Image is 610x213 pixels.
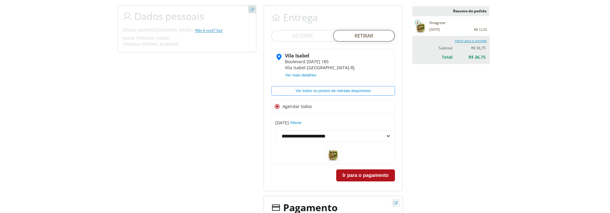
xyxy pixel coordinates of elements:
[321,59,329,64] span: 185
[454,44,487,51] td: R$ 36,75
[136,35,170,41] span: [PERSON_NAME]
[428,51,454,60] td: Total
[455,39,487,43] a: Voltar para o carrinho
[351,65,355,70] span: RJ
[290,119,302,127] button: Alterar
[272,30,333,42] button: Receber
[248,5,256,14] a: alterar
[285,71,320,79] button: Ver mais detalhes
[285,53,391,59] p: Vila Isabel
[285,65,305,70] span: Vila Isabel
[269,10,398,23] span: Entrega
[283,202,338,213] span: Pagamento
[305,65,307,70] span: -
[336,169,395,181] button: Ir para o pagamento
[122,27,193,33] span: [EMAIL_ADDRESS][DOMAIN_NAME]
[194,27,223,33] span: -
[283,104,312,109] p: Agendar todos
[333,30,395,42] button: Retirar
[275,120,289,126] span: [DATE]
[412,6,489,16] h2: Resumo do pedido
[429,26,440,32] span: [DATE]
[307,65,349,70] span: [GEOGRAPHIC_DATA]
[454,51,487,60] td: R$ 36,75
[292,32,312,39] span: Receber
[325,146,342,163] img: Vinagrete
[122,41,141,47] span: Telefone:
[415,20,420,25] span: 3
[428,44,454,51] td: Subtotal
[414,20,427,34] img: Vinagrete
[285,59,320,64] span: Boulevard [DATE]
[392,199,400,207] a: alterar
[134,10,204,22] span: Dados pessoais
[142,41,179,47] span: [PHONE_NUMBER]
[474,26,487,32] strong: R$ 12,25
[195,28,223,33] a: Não é você? Sair
[349,65,351,70] span: -
[122,35,136,41] span: Nome:
[429,20,486,25] span: Vinagrete
[271,86,395,96] button: Ver todos os pontos de retirada disponíveis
